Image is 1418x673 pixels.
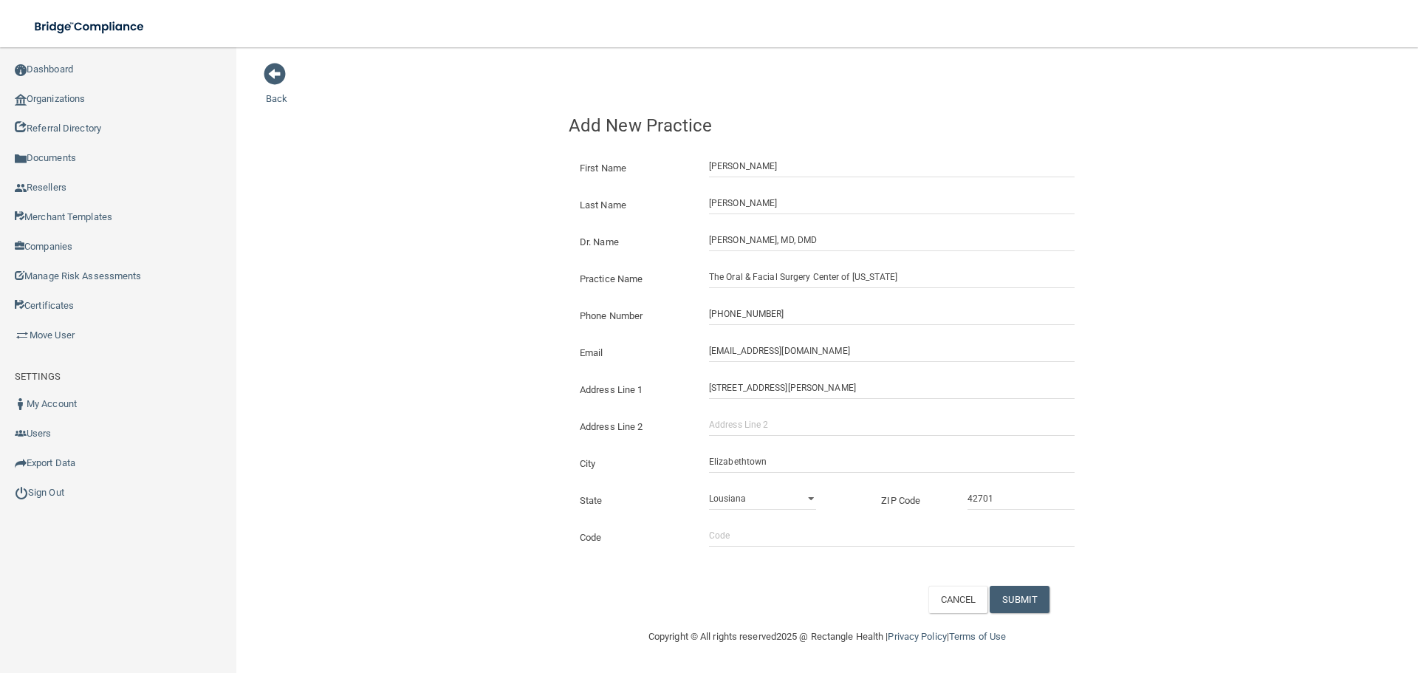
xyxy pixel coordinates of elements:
label: Code [569,529,698,547]
label: State [569,492,698,510]
img: ic_reseller.de258add.png [15,182,27,194]
label: Dr. Name [569,233,698,251]
img: icon-users.e205127d.png [15,428,27,440]
input: First Name [709,155,1075,177]
input: Address Line 1 [709,377,1075,399]
input: Last Name [709,192,1075,214]
label: First Name [569,160,698,177]
img: icon-documents.8dae5593.png [15,153,27,165]
img: organization-icon.f8decf85.png [15,94,27,106]
input: Practice Name [709,266,1075,288]
label: City [569,455,698,473]
input: (___) ___-____ [709,303,1075,325]
label: Address Line 1 [569,381,698,399]
img: bridge_compliance_login_screen.278c3ca4.svg [22,12,158,42]
label: Email [569,344,698,362]
button: CANCEL [928,586,988,613]
img: ic_dashboard_dark.d01f4a41.png [15,64,27,76]
iframe: Drift Widget Chat Controller [1162,568,1400,627]
label: Practice Name [569,270,698,288]
label: Address Line 2 [569,418,698,436]
div: Copyright © All rights reserved 2025 @ Rectangle Health | | [558,613,1097,660]
input: Doctor Name [709,229,1075,251]
button: SUBMIT [990,586,1049,613]
label: ZIP Code [870,492,956,510]
label: Last Name [569,197,698,214]
input: Email [709,340,1075,362]
a: Back [266,75,287,104]
a: Terms of Use [949,631,1006,642]
input: City [709,451,1075,473]
a: Privacy Policy [888,631,946,642]
img: icon-export.b9366987.png [15,457,27,469]
img: ic_power_dark.7ecde6b1.png [15,486,28,499]
label: SETTINGS [15,368,61,386]
input: Address Line 2 [709,414,1075,436]
label: Phone Number [569,307,698,325]
img: ic_user_dark.df1a06c3.png [15,398,27,410]
input: Code [709,525,1075,547]
input: _____ [967,488,1075,510]
h4: Add New Practice [569,116,1086,135]
img: briefcase.64adab9b.png [15,328,30,343]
